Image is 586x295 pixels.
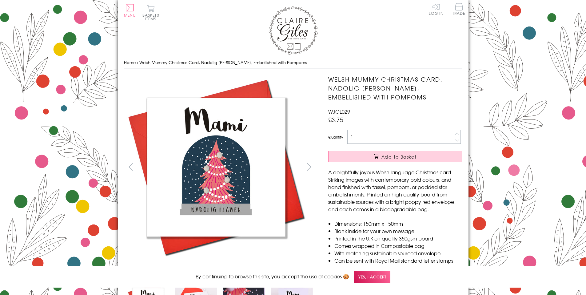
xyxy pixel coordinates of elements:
li: Can be sent with Royal Mail standard letter stamps [334,257,462,264]
a: Home [124,59,136,65]
span: Add to Basket [381,154,417,160]
span: £3.75 [328,115,343,124]
li: Dimensions: 150mm x 150mm [334,220,462,227]
li: With matching sustainable sourced envelope [334,249,462,257]
button: Menu [124,4,136,17]
button: Add to Basket [328,151,462,162]
span: Trade [452,3,465,15]
a: Log In [429,3,444,15]
h1: Welsh Mummy Christmas Card, Nadolig [PERSON_NAME], Embellished with Pompoms [328,75,462,101]
nav: breadcrumbs [124,56,462,69]
span: Menu [124,12,136,18]
img: Welsh Mummy Christmas Card, Nadolig Llawen Mami, Embellished with Pompoms [316,75,500,260]
button: Basket0 items [142,5,159,21]
span: 0 items [145,12,159,22]
li: Comes wrapped in Compostable bag [334,242,462,249]
li: Printed in the U.K on quality 350gsm board [334,235,462,242]
label: Quantity [328,134,343,140]
a: Trade [452,3,465,16]
span: WJOL029 [328,108,350,115]
button: next [302,160,316,174]
span: Yes, I accept [354,271,390,283]
img: Claire Giles Greetings Cards [269,6,318,55]
img: Welsh Mummy Christmas Card, Nadolig Llawen Mami, Embellished with Pompoms [124,75,308,260]
p: A delightfully joyous Welsh language Christmas card. Striking images with contemporary bold colou... [328,168,462,213]
li: Blank inside for your own message [334,227,462,235]
span: Welsh Mummy Christmas Card, Nadolig [PERSON_NAME], Embellished with Pompoms [139,59,307,65]
span: › [137,59,138,65]
button: prev [124,160,138,174]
